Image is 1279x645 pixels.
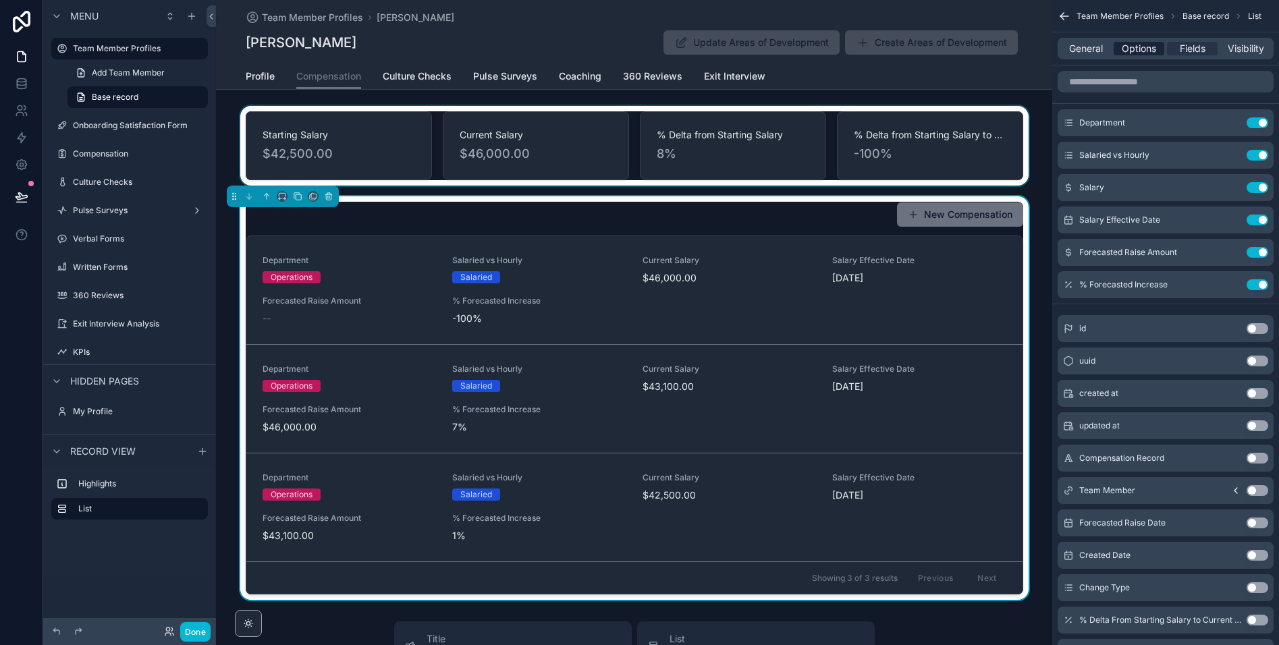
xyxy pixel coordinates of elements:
[43,467,216,533] div: scrollable content
[623,64,682,91] a: 360 Reviews
[70,9,99,23] span: Menu
[1079,550,1131,561] span: Created Date
[246,453,1023,561] a: DepartmentOperationsSalaried vs HourlySalariedCurrent Salary$42,500.00Salary Effective Date[DATE]...
[73,406,205,417] label: My Profile
[460,488,492,501] div: Salaried
[1079,323,1086,334] span: id
[73,43,200,54] label: Team Member Profiles
[1079,615,1241,625] span: % Delta From Starting Salary to Current Salary
[452,312,626,325] span: -100%
[92,92,138,103] span: Base record
[263,529,437,542] span: $43,100.00
[832,364,1006,374] span: Salary Effective Date
[51,115,208,136] a: Onboarding Satisfaction Form
[73,262,205,273] label: Written Forms
[246,236,1023,344] a: DepartmentOperationsSalaried vs HourlySalariedCurrent Salary$46,000.00Salary Effective Date[DATE]...
[51,200,208,221] a: Pulse Surveys
[452,255,626,266] span: Salaried vs Hourly
[643,472,817,483] span: Current Salary
[452,420,626,434] span: 7%
[1248,11,1261,22] span: List
[73,120,205,131] label: Onboarding Satisfaction Form
[832,271,1006,285] span: [DATE]
[1079,279,1168,290] span: % Forecasted Increase
[73,177,205,188] label: Culture Checks
[460,271,492,283] div: Salaried
[263,255,437,266] span: Department
[1079,215,1160,225] span: Salary Effective Date
[296,69,361,83] span: Compensation
[1079,388,1118,399] span: created at
[1069,42,1103,55] span: General
[1077,11,1164,22] span: Team Member Profiles
[1079,247,1177,258] span: Forecasted Raise Amount
[263,513,437,524] span: Forecasted Raise Amount
[78,503,197,514] label: List
[271,380,312,392] div: Operations
[271,271,312,283] div: Operations
[73,205,186,216] label: Pulse Surveys
[452,472,626,483] span: Salaried vs Hourly
[1228,42,1264,55] span: Visibility
[897,202,1023,227] button: New Compensation
[51,228,208,250] a: Verbal Forms
[263,296,437,306] span: Forecasted Raise Amount
[832,488,1006,502] span: [DATE]
[1079,150,1149,161] span: Salaried vs Hourly
[246,11,363,24] a: Team Member Profiles
[1079,453,1164,464] span: Compensation Record
[51,341,208,363] a: KPIs
[1079,117,1125,128] span: Department
[1079,582,1130,593] span: Change Type
[51,313,208,335] a: Exit Interview Analysis
[263,364,437,374] span: Department
[643,380,817,393] span: $43,100.00
[1079,517,1166,528] span: Forecasted Raise Date
[643,255,817,266] span: Current Salary
[377,11,454,24] span: [PERSON_NAME]
[559,64,601,91] a: Coaching
[263,420,437,434] span: $46,000.00
[832,380,1006,393] span: [DATE]
[460,380,492,392] div: Salaried
[452,529,626,542] span: 1%
[452,513,626,524] span: % Forecasted Increase
[262,11,363,24] span: Team Member Profiles
[1079,420,1120,431] span: updated at
[452,404,626,415] span: % Forecasted Increase
[643,271,817,285] span: $46,000.00
[473,64,537,91] a: Pulse Surveys
[1180,42,1205,55] span: Fields
[70,374,139,388] span: Hidden pages
[263,312,271,325] span: --
[271,488,312,501] div: Operations
[78,478,202,489] label: Highlights
[73,347,205,358] label: KPIs
[643,364,817,374] span: Current Salary
[1079,485,1135,496] span: Team Member
[452,296,626,306] span: % Forecasted Increase
[51,38,208,59] a: Team Member Profiles
[180,622,211,642] button: Done
[51,143,208,165] a: Compensation
[67,62,208,84] a: Add Team Member
[263,404,437,415] span: Forecasted Raise Amount
[246,344,1023,453] a: DepartmentOperationsSalaried vs HourlySalariedCurrent Salary$43,100.00Salary Effective Date[DATE]...
[263,472,437,483] span: Department
[832,255,1006,266] span: Salary Effective Date
[812,573,898,584] span: Showing 3 of 3 results
[383,69,452,83] span: Culture Checks
[70,445,136,458] span: Record view
[92,67,165,78] span: Add Team Member
[51,285,208,306] a: 360 Reviews
[51,256,208,278] a: Written Forms
[452,364,626,374] span: Salaried vs Hourly
[1182,11,1229,22] span: Base record
[473,69,537,83] span: Pulse Surveys
[51,401,208,422] a: My Profile
[246,33,356,52] h1: [PERSON_NAME]
[51,171,208,193] a: Culture Checks
[246,69,275,83] span: Profile
[1122,42,1156,55] span: Options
